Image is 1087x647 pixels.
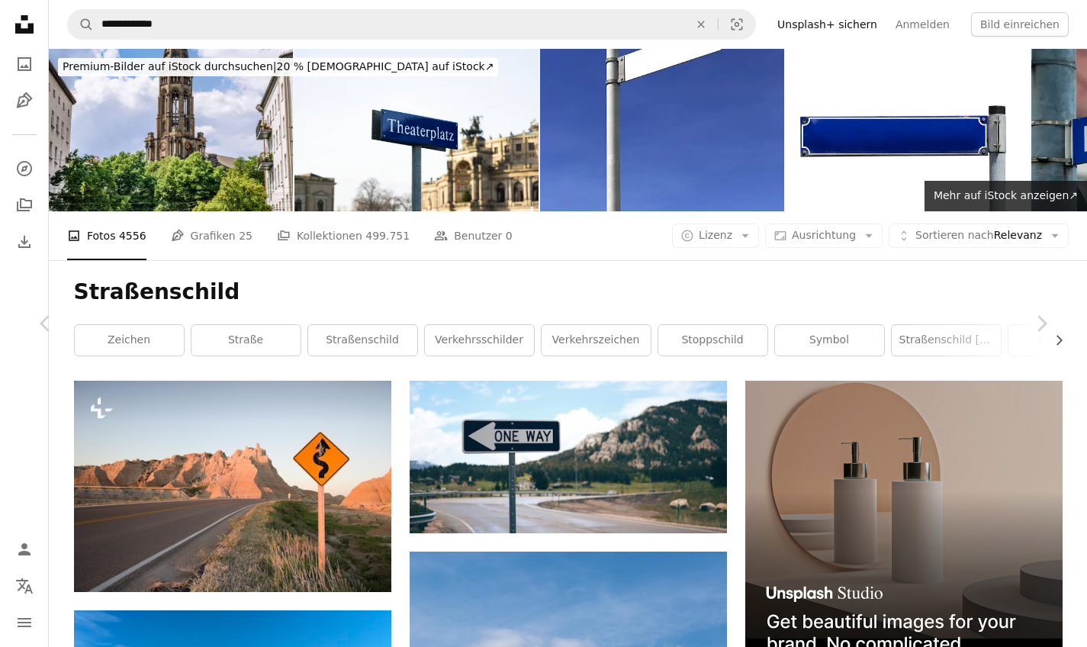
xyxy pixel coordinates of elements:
[792,229,856,241] span: Ausrichtung
[410,381,727,533] img: Einbahnstraßenschild neben der Straße weit am Berg tagsüber
[63,60,277,72] span: Premium-Bilder auf iStock durchsuchen |
[9,607,40,638] button: Menü
[49,49,293,211] img: Historischer Kirchturm inmitten einer urbanen Straße in Berlin an einem sonnigen Tag, Zion Christ...
[889,224,1069,248] button: Sortieren nachRelevanz
[277,211,410,260] a: Kollektionen 499.751
[971,12,1069,37] button: Bild einreichen
[775,325,884,356] a: Symbol
[9,227,40,257] a: Bisherige Downloads
[765,224,883,248] button: Ausrichtung
[294,49,539,211] img: Theaterplatz Sign in Dresden, Germany
[542,325,651,356] a: Verkehrszeichen
[886,12,959,37] a: Anmelden
[934,189,1078,201] span: Mehr auf iStock anzeigen ↗
[9,153,40,184] a: Entdecken
[9,85,40,116] a: Grafiken
[191,325,301,356] a: Straße
[9,49,40,79] a: Fotos
[672,224,759,248] button: Lizenz
[239,227,252,244] span: 25
[171,211,252,260] a: Grafiken 25
[786,49,1030,211] img: Street-shield
[658,325,767,356] a: Stoppschild
[74,278,1063,306] h1: Straßenschild
[434,211,513,260] a: Benutzer 0
[49,49,507,85] a: Premium-Bilder auf iStock durchsuchen|20 % [DEMOGRAPHIC_DATA] auf iStock↗
[67,9,756,40] form: Finden Sie Bildmaterial auf der ganzen Webseite
[768,12,886,37] a: Unsplash+ sichern
[540,49,784,211] img: Leere Wegweiser
[9,534,40,565] a: Anmelden / Registrieren
[719,10,755,39] button: Visuelle Suche
[699,229,732,241] span: Lizenz
[892,325,1001,356] a: Straßenschild [GEOGRAPHIC_DATA]
[75,325,184,356] a: Zeichen
[915,229,994,241] span: Sortieren nach
[9,571,40,601] button: Sprache
[58,58,498,76] div: 20 % [DEMOGRAPHIC_DATA] auf iStock ↗
[410,450,727,464] a: Einbahnstraßenschild neben der Straße weit am Berg tagsüber
[365,227,410,244] span: 499.751
[74,381,391,592] img: ein gelbes Verkehrsschild, das am Straßenrand sitzt
[915,228,1042,243] span: Relevanz
[506,227,513,244] span: 0
[74,479,391,493] a: ein gelbes Verkehrsschild, das am Straßenrand sitzt
[995,250,1087,397] a: Weiter
[68,10,94,39] button: Unsplash suchen
[308,325,417,356] a: Straßenschild
[9,190,40,220] a: Kollektionen
[425,325,534,356] a: verkehrsschilder
[925,181,1087,211] a: Mehr auf iStock anzeigen↗
[684,10,718,39] button: Löschen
